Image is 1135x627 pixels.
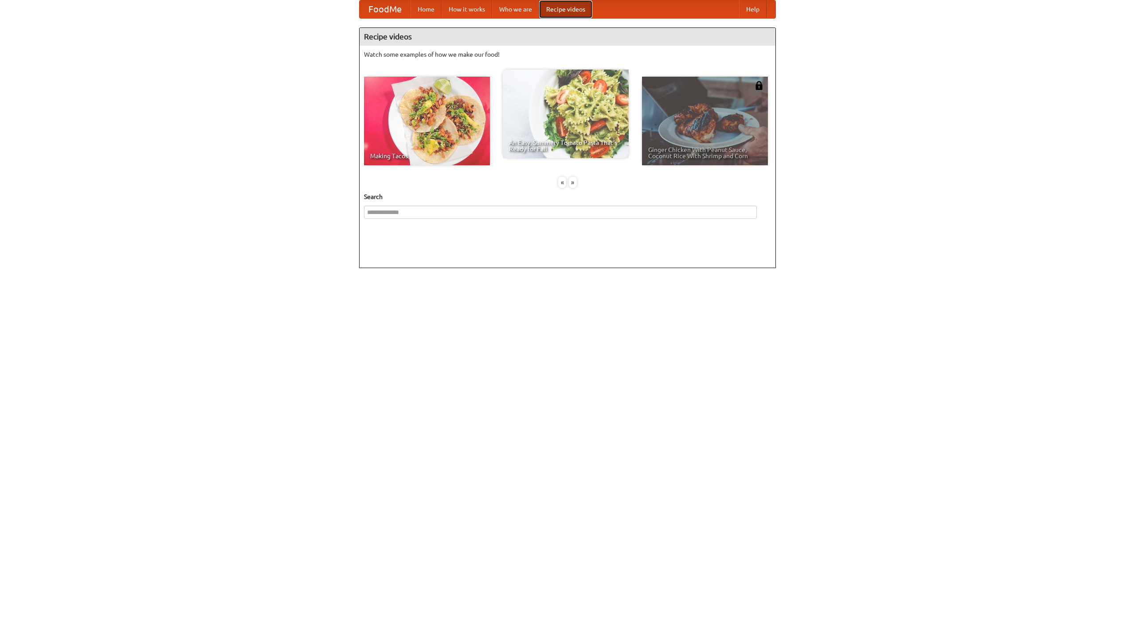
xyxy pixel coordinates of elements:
p: Watch some examples of how we make our food! [364,50,771,59]
a: Making Tacos [364,77,490,165]
a: How it works [442,0,492,18]
h5: Search [364,192,771,201]
span: Making Tacos [370,153,484,159]
a: Recipe videos [539,0,592,18]
img: 483408.png [755,81,763,90]
h4: Recipe videos [360,28,775,46]
a: Who we are [492,0,539,18]
div: » [569,177,577,188]
div: « [558,177,566,188]
span: An Easy, Summery Tomato Pasta That's Ready for Fall [509,140,622,152]
a: An Easy, Summery Tomato Pasta That's Ready for Fall [503,70,629,158]
a: FoodMe [360,0,411,18]
a: Home [411,0,442,18]
a: Help [739,0,767,18]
